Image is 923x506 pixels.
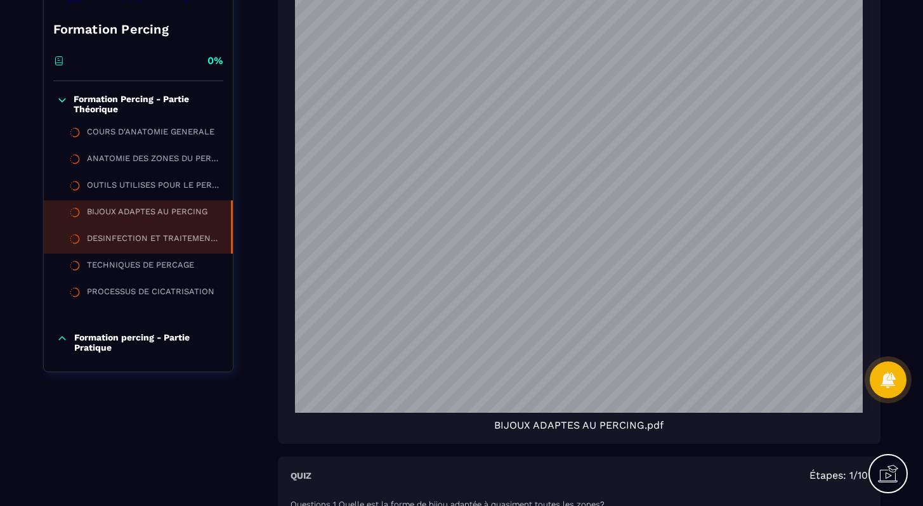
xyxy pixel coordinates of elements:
div: OUTILS UTILISES POUR LE PERCING [87,180,220,194]
p: Formation percing - Partie Pratique [74,332,219,353]
p: 0% [207,54,223,68]
span: Étapes: 1/10 [809,469,868,481]
h6: Quiz [291,470,311,481]
p: Formation Percing - Partie Théorique [74,94,219,114]
div: PROCESSUS DE CICATRISATION [87,287,214,301]
div: DESINFECTION ET TRAITEMENT DES DECHETS [87,233,218,247]
div: ANATOMIE DES ZONES DU PERCING [87,153,220,167]
div: COURS D'ANATOMIE GENERALE [87,127,214,141]
h4: Formation Percing [53,20,223,38]
div: BIJOUX ADAPTES AU PERCING [87,207,207,221]
span: BIJOUX ADAPTES AU PERCING.pdf [291,419,868,431]
div: TECHNIQUES DE PERCAGE [87,260,194,274]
